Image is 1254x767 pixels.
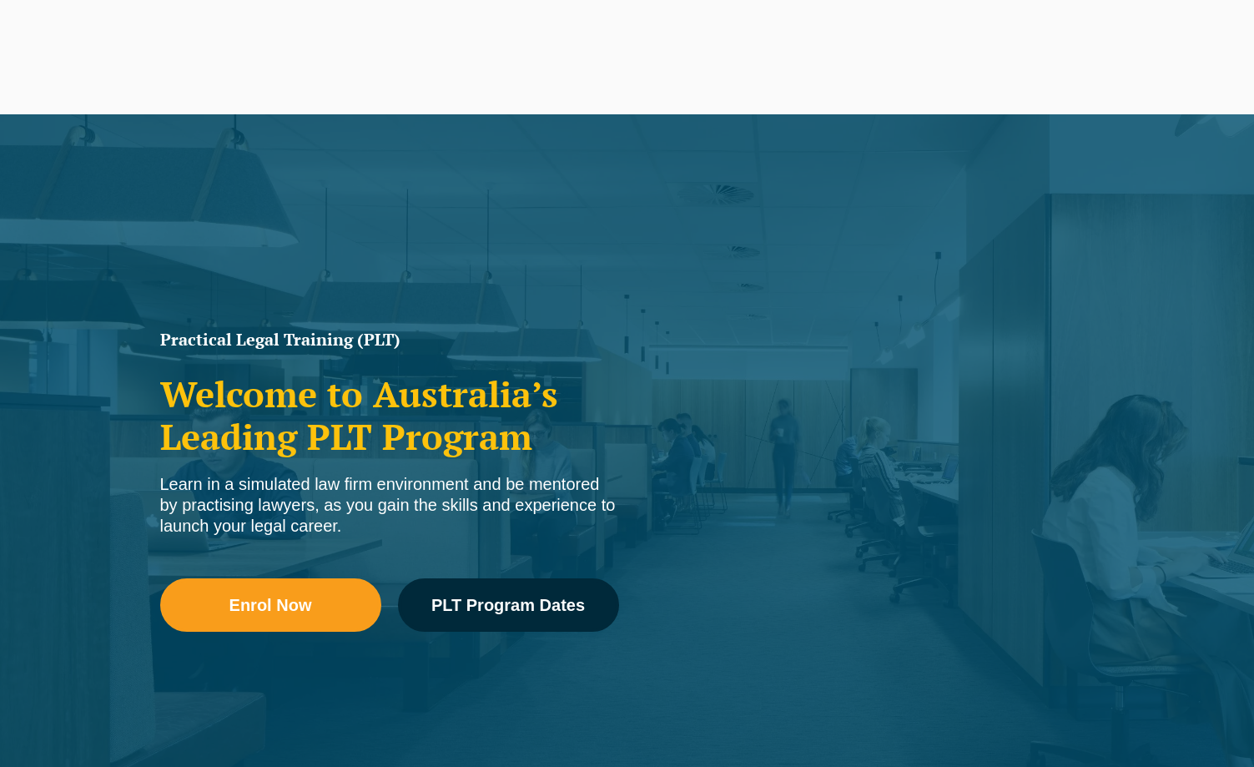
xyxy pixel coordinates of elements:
a: PLT Program Dates [398,578,619,632]
span: PLT Program Dates [431,597,585,613]
h2: Welcome to Australia’s Leading PLT Program [160,373,619,457]
h1: Practical Legal Training (PLT) [160,331,619,348]
span: Enrol Now [229,597,312,613]
a: Enrol Now [160,578,381,632]
div: Learn in a simulated law firm environment and be mentored by practising lawyers, as you gain the ... [160,474,619,537]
